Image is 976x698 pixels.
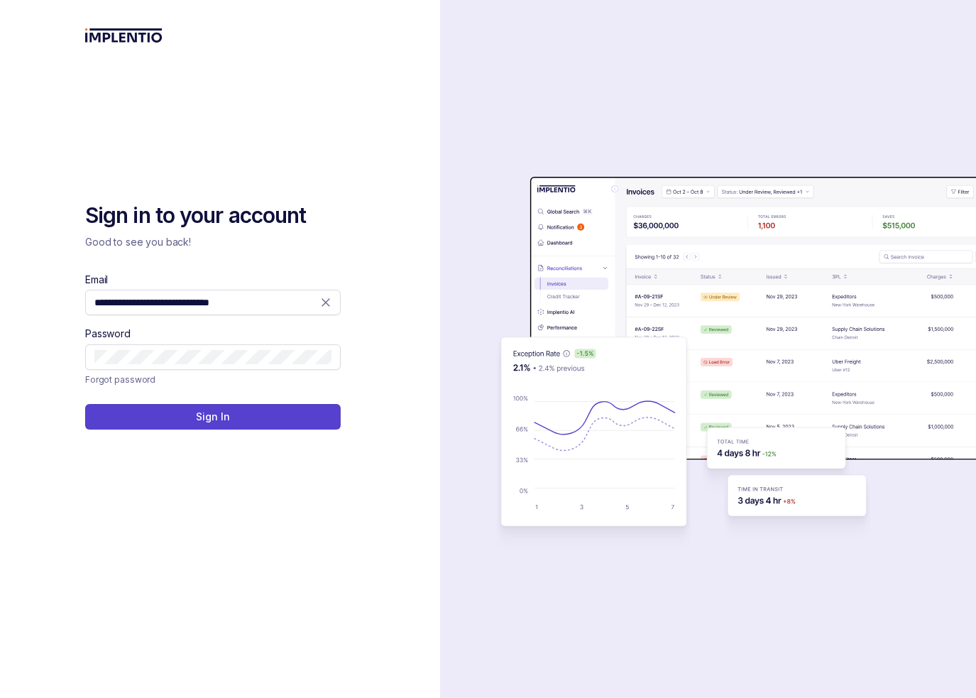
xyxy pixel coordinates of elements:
[85,373,155,387] p: Forgot password
[85,273,108,287] label: Email
[85,327,131,341] label: Password
[85,373,155,387] a: Link Forgot password
[196,410,229,424] p: Sign In
[85,404,341,430] button: Sign In
[85,235,341,249] p: Good to see you back!
[85,28,163,43] img: logo
[85,202,341,230] h2: Sign in to your account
